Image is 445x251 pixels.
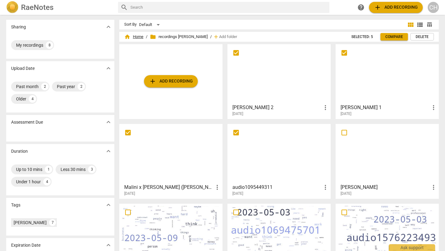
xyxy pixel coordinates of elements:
h3: Cindy_recording 1 [341,104,430,111]
a: LogoRaeNotes [6,1,113,14]
h3: Malini x Cindy (Malini Srikanth) - 2025_05_19 09_45 AEST – Recording [124,184,214,191]
span: table_chart [426,22,432,28]
span: recordings [PERSON_NAME] [150,34,208,40]
div: Sort By [124,22,137,27]
p: Duration [11,148,28,155]
span: more_vert [214,184,221,191]
span: expand_more [105,147,112,155]
span: Delete [416,34,429,40]
span: search [121,4,128,11]
div: 7 [49,219,56,226]
div: 1 [45,166,52,173]
span: expand_more [105,65,112,72]
h2: RaeNotes [21,3,53,12]
a: audio1095449311[DATE] [230,126,328,196]
span: Compare [385,34,403,40]
p: Expiration Date [11,242,40,249]
span: add [213,34,219,40]
div: 2 [78,83,85,90]
div: My recordings [16,42,43,48]
button: Show more [104,22,113,32]
div: 4 [29,95,36,103]
span: more_vert [322,184,329,191]
span: add [149,78,156,85]
a: Help [355,2,367,13]
span: expand_more [105,241,112,249]
span: Add recording [374,4,418,11]
button: Show more [104,240,113,250]
a: Malini x [PERSON_NAME] ([PERSON_NAME]) - 2025_05_19 09_45 AEST – Recording[DATE] [121,126,220,196]
span: Add recording [149,78,193,85]
span: Home [124,34,143,40]
div: 2 [41,83,49,90]
span: [DATE] [341,191,351,196]
button: Show more [104,64,113,73]
span: [DATE] [232,191,243,196]
button: Upload [369,2,423,13]
button: Table view [425,20,434,29]
button: Selected: 5 [346,33,378,40]
span: more_vert [430,184,437,191]
span: [DATE] [232,111,243,117]
span: more_vert [322,104,329,111]
span: / [210,35,212,39]
span: view_module [407,21,414,28]
button: CH [428,2,439,13]
a: [PERSON_NAME] 2[DATE] [230,46,328,116]
a: [PERSON_NAME] 1[DATE] [338,46,437,116]
span: help [357,4,365,11]
div: [PERSON_NAME] [14,219,47,226]
div: Less 30 mins [61,166,86,172]
button: Show more [104,117,113,127]
span: expand_more [105,118,112,126]
div: Up to 10 mins [16,166,42,172]
span: / [146,35,147,39]
span: Selected: 5 [351,34,373,40]
a: Compare [380,33,408,40]
img: Logo [6,1,19,14]
div: 8 [46,41,53,49]
span: add [374,4,381,11]
span: Add folder [219,35,237,39]
h3: audio1095449311 [232,184,322,191]
div: Default [139,20,162,30]
span: folder [150,34,156,40]
button: List view [415,20,425,29]
div: Older [16,96,26,102]
p: Tags [11,202,20,208]
button: Tile view [406,20,415,29]
h3: Dana [341,184,430,191]
h3: Cindy_recording 2 [232,104,322,111]
button: Show more [104,200,113,210]
p: Sharing [11,24,26,30]
input: Search [130,2,327,12]
div: Ask support [389,244,435,251]
button: Show more [104,147,113,156]
span: view_list [416,21,424,28]
div: 4 [43,178,51,185]
button: Delete [410,33,434,40]
p: Upload Date [11,65,35,72]
span: [DATE] [124,191,135,196]
span: expand_more [105,23,112,31]
span: home [124,34,130,40]
div: 3 [88,166,95,173]
span: [DATE] [341,111,351,117]
div: Past month [16,83,39,90]
a: [PERSON_NAME][DATE] [338,126,437,196]
p: Assessment Due [11,119,43,125]
span: expand_more [105,201,112,209]
div: Past year [57,83,75,90]
span: more_vert [430,104,437,111]
button: Upload [144,75,198,87]
div: Under 1 hour [16,179,41,185]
